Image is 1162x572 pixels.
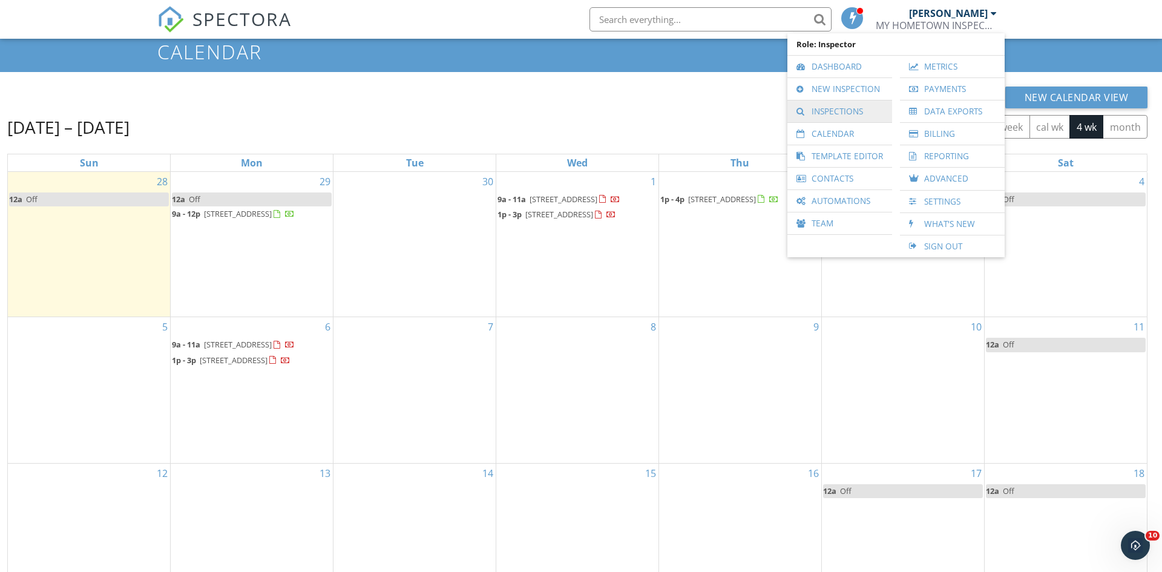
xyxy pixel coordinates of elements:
[323,317,333,337] a: Go to October 6, 2025
[1005,87,1148,108] button: New Calendar View
[497,209,522,220] span: 1p - 3p
[157,16,292,42] a: SPECTORA
[497,194,526,205] span: 9a - 11a
[658,172,821,317] td: Go to October 2, 2025
[530,194,597,205] span: [STREET_ADDRESS]
[204,208,272,219] span: [STREET_ADDRESS]
[688,194,756,205] span: [STREET_ADDRESS]
[1146,531,1160,541] span: 10
[1003,339,1014,350] span: Off
[986,485,999,496] span: 12a
[192,6,292,31] span: SPECTORA
[793,145,886,167] a: Template Editor
[793,33,999,55] span: Role: Inspector
[189,194,200,205] span: Off
[172,208,200,219] span: 9a - 12p
[806,464,821,483] a: Go to October 16, 2025
[480,464,496,483] a: Go to October 14, 2025
[8,172,171,317] td: Go to September 28, 2025
[160,317,170,337] a: Go to October 5, 2025
[565,154,590,171] a: Wednesday
[26,194,38,205] span: Off
[660,194,684,205] span: 1p - 4p
[154,172,170,191] a: Go to September 28, 2025
[793,123,886,145] a: Calendar
[1121,531,1150,560] iframe: Intercom live chat
[1131,317,1147,337] a: Go to October 11, 2025
[1131,464,1147,483] a: Go to October 18, 2025
[485,317,496,337] a: Go to October 7, 2025
[172,208,295,219] a: 9a - 12p [STREET_ADDRESS]
[157,41,1005,62] h1: Calendar
[497,194,620,205] a: 9a - 11a [STREET_ADDRESS]
[793,56,886,77] a: Dashboard
[906,56,999,77] a: Metrics
[154,464,170,483] a: Go to October 12, 2025
[496,317,659,463] td: Go to October 8, 2025
[497,208,657,222] a: 1p - 3p [STREET_ADDRESS]
[1055,154,1076,171] a: Saturday
[172,338,332,352] a: 9a - 11a [STREET_ADDRESS]
[660,192,820,207] a: 1p - 4p [STREET_ADDRESS]
[77,154,101,171] a: Sunday
[404,154,426,171] a: Tuesday
[793,168,886,189] a: Contacts
[171,172,333,317] td: Go to September 29, 2025
[823,485,836,496] span: 12a
[497,209,616,220] a: 1p - 3p [STREET_ADDRESS]
[172,339,200,350] span: 9a - 11a
[811,317,821,337] a: Go to October 9, 2025
[984,317,1147,463] td: Go to October 11, 2025
[200,355,268,366] span: [STREET_ADDRESS]
[906,235,999,257] a: Sign Out
[906,145,999,167] a: Reporting
[984,172,1147,317] td: Go to October 4, 2025
[172,339,295,350] a: 9a - 11a [STREET_ADDRESS]
[648,317,658,337] a: Go to October 8, 2025
[906,123,999,145] a: Billing
[333,172,496,317] td: Go to September 30, 2025
[728,154,752,171] a: Thursday
[497,192,657,207] a: 9a - 11a [STREET_ADDRESS]
[1137,172,1147,191] a: Go to October 4, 2025
[480,172,496,191] a: Go to September 30, 2025
[172,194,185,205] span: 12a
[496,172,659,317] td: Go to October 1, 2025
[643,464,658,483] a: Go to October 15, 2025
[906,191,999,212] a: Settings
[906,78,999,100] a: Payments
[1069,115,1103,139] button: 4 wk
[821,317,984,463] td: Go to October 10, 2025
[172,355,196,366] span: 1p - 3p
[793,100,886,122] a: Inspections
[204,339,272,350] span: [STREET_ADDRESS]
[171,317,333,463] td: Go to October 6, 2025
[968,317,984,337] a: Go to October 10, 2025
[157,6,184,33] img: The Best Home Inspection Software - Spectora
[909,7,988,19] div: [PERSON_NAME]
[172,207,332,222] a: 9a - 12p [STREET_ADDRESS]
[172,355,290,366] a: 1p - 3p [STREET_ADDRESS]
[8,317,171,463] td: Go to October 5, 2025
[589,7,832,31] input: Search everything...
[1003,485,1014,496] span: Off
[906,213,999,235] a: What's New
[906,100,999,122] a: Data Exports
[1003,194,1014,205] span: Off
[793,78,886,100] a: New Inspection
[1103,115,1147,139] button: month
[648,172,658,191] a: Go to October 1, 2025
[968,464,984,483] a: Go to October 17, 2025
[1029,115,1071,139] button: cal wk
[793,212,886,234] a: Team
[9,194,22,205] span: 12a
[7,115,130,139] h2: [DATE] – [DATE]
[317,464,333,483] a: Go to October 13, 2025
[660,194,779,205] a: 1p - 4p [STREET_ADDRESS]
[238,154,265,171] a: Monday
[876,19,997,31] div: MY HOMETOWN INSPECTIONS, LLC
[317,172,333,191] a: Go to September 29, 2025
[525,209,593,220] span: [STREET_ADDRESS]
[658,317,821,463] td: Go to October 9, 2025
[172,353,332,368] a: 1p - 3p [STREET_ADDRESS]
